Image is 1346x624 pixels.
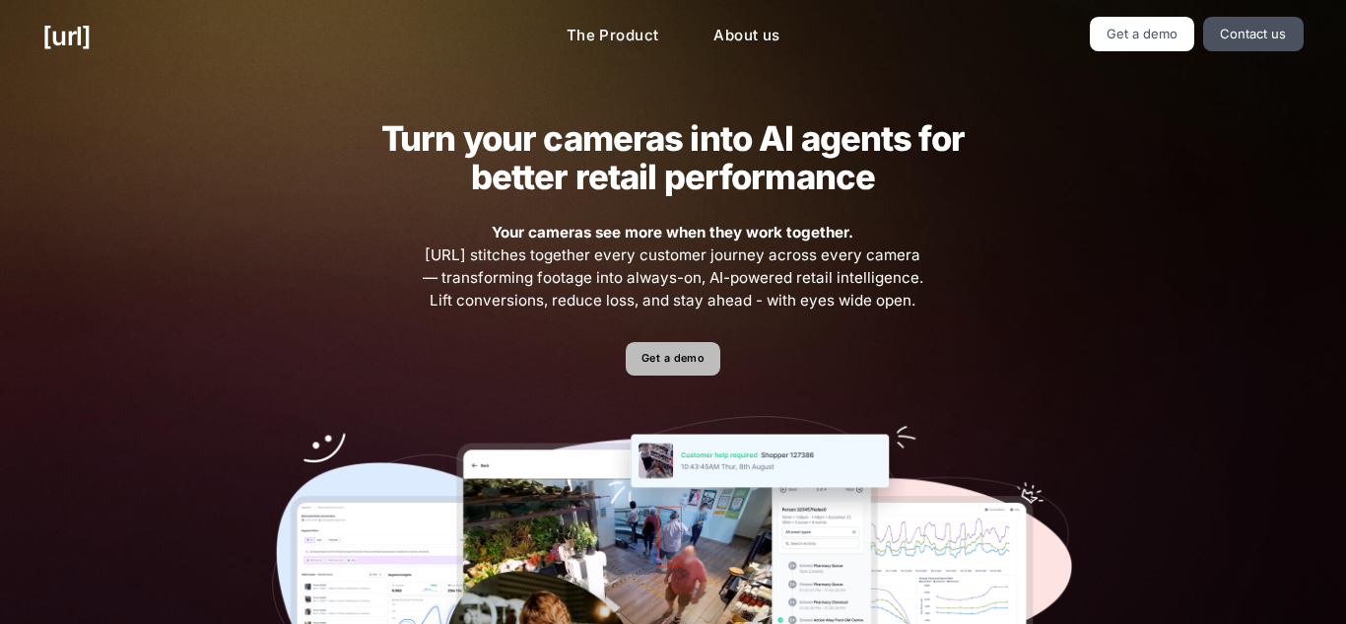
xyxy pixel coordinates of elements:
a: [URL] [42,17,91,55]
a: About us [698,17,795,55]
span: [URL] stitches together every customer journey across every camera — transforming footage into al... [420,222,926,312]
strong: Your cameras see more when they work together. [492,223,853,242]
a: Contact us [1203,17,1304,51]
a: The Product [551,17,675,55]
h2: Turn your cameras into AI agents for better retail performance [351,119,995,196]
a: Get a demo [626,342,719,377]
a: Get a demo [1090,17,1195,51]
